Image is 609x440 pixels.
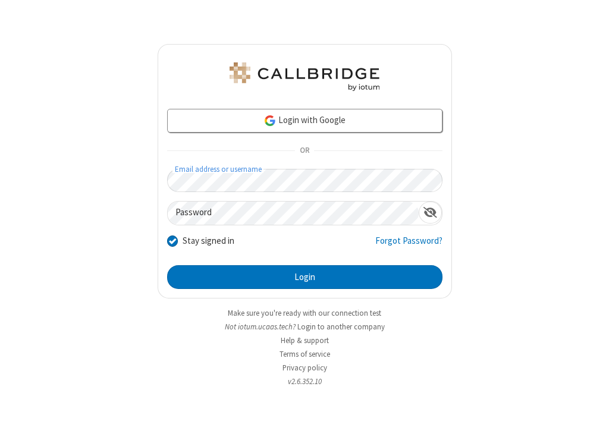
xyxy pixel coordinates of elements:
label: Stay signed in [183,234,234,248]
li: v2.6.352.10 [158,376,452,387]
a: Help & support [281,335,329,345]
a: Make sure you're ready with our connection test [228,308,381,318]
div: Show password [419,202,442,224]
img: google-icon.png [263,114,277,127]
li: Not iotum.​ucaas.​tech? [158,321,452,332]
input: Password [168,202,419,225]
img: iotum.​ucaas.​tech [227,62,382,91]
button: Login [167,265,442,289]
a: Terms of service [280,349,330,359]
a: Forgot Password? [375,234,442,257]
a: Privacy policy [282,363,327,373]
a: Login with Google [167,109,442,133]
input: Email address or username [167,169,442,192]
button: Login to another company [297,321,385,332]
span: OR [295,143,314,159]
